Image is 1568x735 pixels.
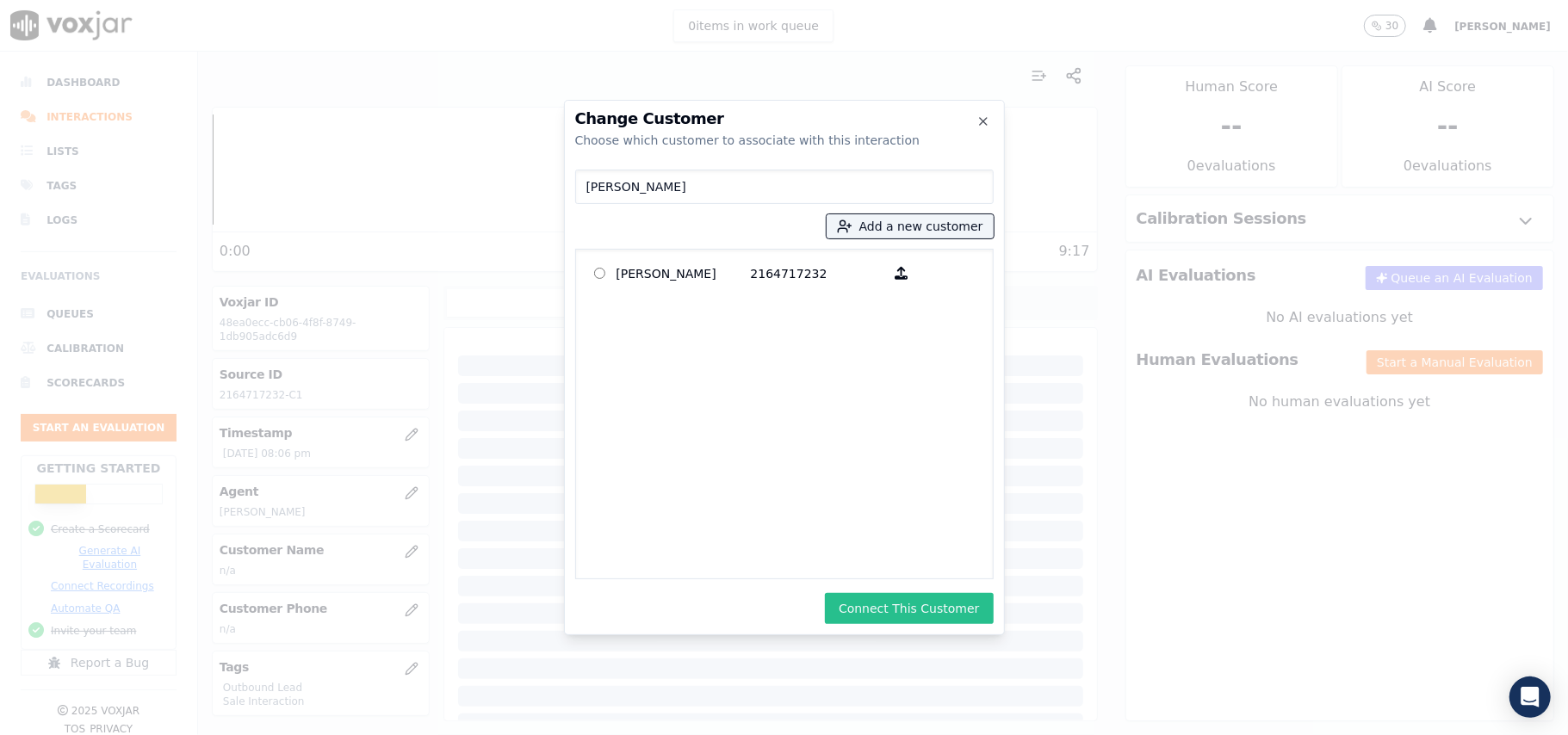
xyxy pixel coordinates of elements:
[594,268,605,279] input: [PERSON_NAME] 2164717232
[751,260,885,287] p: 2164717232
[575,170,994,204] input: Search Customers
[1509,676,1551,718] div: Open Intercom Messenger
[575,111,994,127] h2: Change Customer
[825,593,993,624] button: Connect This Customer
[885,260,919,287] button: [PERSON_NAME] 2164717232
[827,214,994,238] button: Add a new customer
[617,260,751,287] p: [PERSON_NAME]
[575,132,994,149] div: Choose which customer to associate with this interaction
